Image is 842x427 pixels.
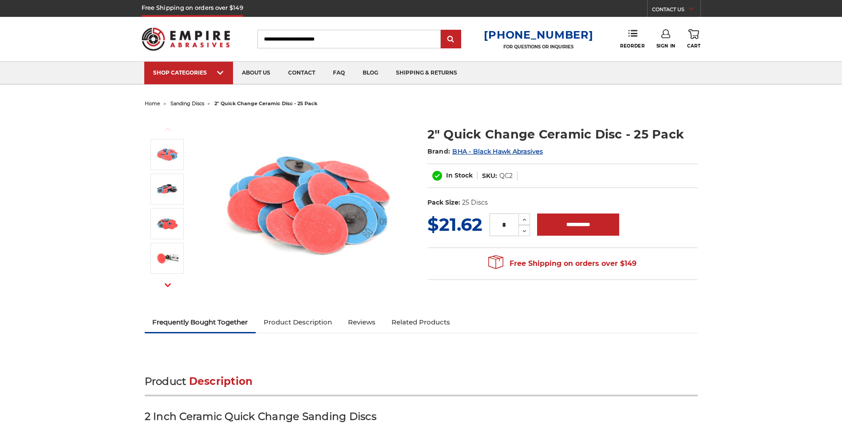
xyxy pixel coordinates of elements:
span: Sign In [656,43,676,49]
a: Frequently Bought Together [145,312,256,332]
span: In Stock [446,171,473,179]
span: Description [189,375,253,387]
span: Cart [687,43,700,49]
span: 2" quick change ceramic disc - 25 pack [214,100,317,107]
a: Cart [687,29,700,49]
a: BHA - Black Hawk Abrasives [452,147,543,155]
a: Related Products [383,312,458,332]
span: Free Shipping on orders over $149 [488,255,636,273]
dt: SKU: [482,171,497,181]
img: 2" Quick Change Ceramic Disc - 25 Pack [156,178,178,200]
a: shipping & returns [387,62,466,84]
span: Reorder [620,43,644,49]
img: Empire Abrasives [142,22,230,56]
span: Brand: [427,147,451,155]
p: FOR QUESTIONS OR INQUIRIES [484,44,593,50]
a: about us [233,62,279,84]
span: $21.62 [427,213,482,235]
a: Reviews [340,312,383,332]
h1: 2" Quick Change Ceramic Disc - 25 Pack [427,126,698,143]
div: SHOP CATEGORIES [153,69,224,76]
button: Previous [157,120,178,139]
dd: 25 Discs [462,198,488,207]
a: [PHONE_NUMBER] [484,28,593,41]
a: Product Description [256,312,340,332]
a: faq [324,62,354,84]
span: Product [145,375,186,387]
img: air die grinder quick change sanding disc [156,247,178,269]
img: 2 inch quick change sanding disc Ceramic [221,116,398,294]
a: home [145,100,160,107]
img: 2 inch quick change sanding disc Ceramic [156,143,178,166]
a: CONTACT US [652,4,700,17]
a: contact [279,62,324,84]
img: 2" Quick Change Ceramic Disc - 25 Pack [156,213,178,235]
a: blog [354,62,387,84]
input: Submit [442,31,460,48]
a: Reorder [620,29,644,48]
dd: QC2 [499,171,513,181]
button: Next [157,276,178,295]
dt: Pack Size: [427,198,460,207]
a: sanding discs [170,100,204,107]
